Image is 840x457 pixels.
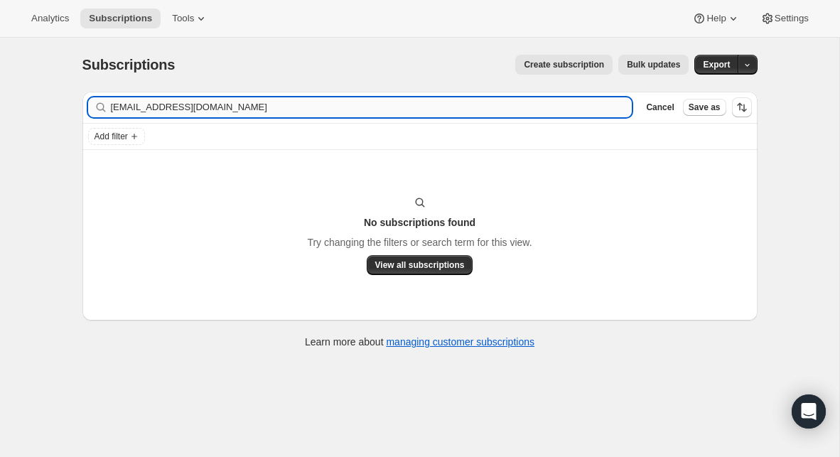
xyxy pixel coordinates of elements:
[775,13,809,24] span: Settings
[307,235,532,249] p: Try changing the filters or search term for this view.
[706,13,726,24] span: Help
[111,97,632,117] input: Filter subscribers
[172,13,194,24] span: Tools
[627,59,680,70] span: Bulk updates
[684,9,748,28] button: Help
[163,9,217,28] button: Tools
[618,55,689,75] button: Bulk updates
[89,13,152,24] span: Subscriptions
[646,102,674,113] span: Cancel
[683,99,726,116] button: Save as
[524,59,604,70] span: Create subscription
[689,102,721,113] span: Save as
[305,335,534,349] p: Learn more about
[752,9,817,28] button: Settings
[703,59,730,70] span: Export
[386,336,534,348] a: managing customer subscriptions
[367,255,473,275] button: View all subscriptions
[80,9,161,28] button: Subscriptions
[31,13,69,24] span: Analytics
[640,99,679,116] button: Cancel
[88,128,145,145] button: Add filter
[732,97,752,117] button: Sort the results
[515,55,613,75] button: Create subscription
[364,215,475,230] h3: No subscriptions found
[23,9,77,28] button: Analytics
[694,55,738,75] button: Export
[375,259,465,271] span: View all subscriptions
[82,57,176,72] span: Subscriptions
[792,394,826,429] div: Open Intercom Messenger
[95,131,128,142] span: Add filter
